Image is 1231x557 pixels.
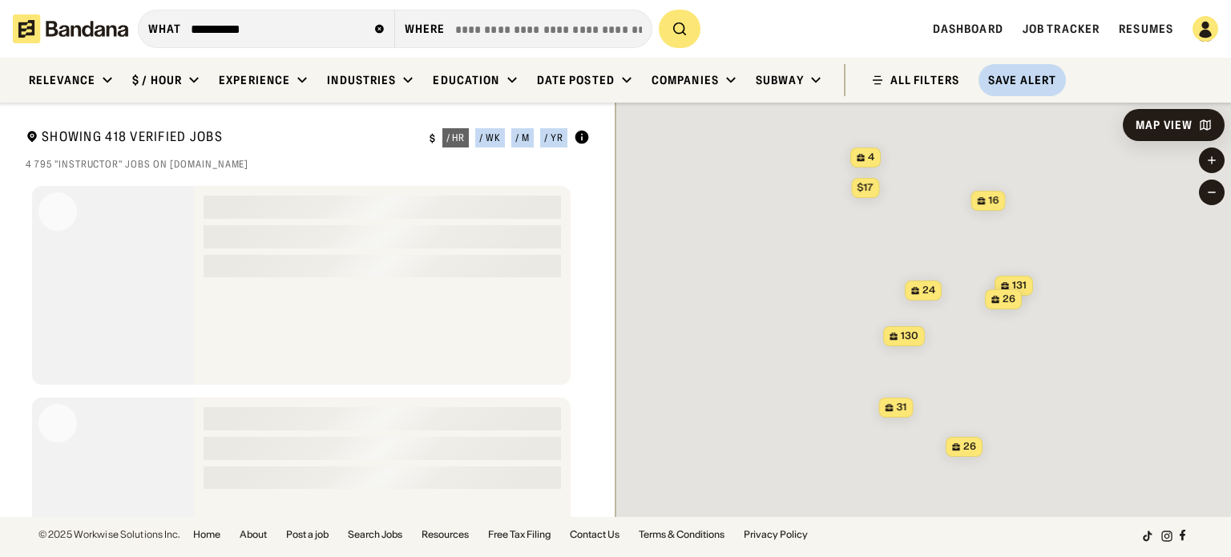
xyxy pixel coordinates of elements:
[933,22,1003,36] a: Dashboard
[29,73,95,87] div: Relevance
[26,128,417,148] div: Showing 418 Verified Jobs
[132,73,182,87] div: $ / hour
[193,530,220,539] a: Home
[433,73,499,87] div: Education
[858,181,874,193] span: $17
[901,329,918,343] span: 130
[286,530,329,539] a: Post a job
[922,284,935,297] span: 24
[488,530,551,539] a: Free Tax Filing
[1023,22,1100,36] a: Job Tracker
[756,73,804,87] div: Subway
[446,133,466,143] div: / hr
[744,530,808,539] a: Privacy Policy
[652,73,719,87] div: Companies
[897,401,907,414] span: 31
[240,530,267,539] a: About
[327,73,396,87] div: Industries
[989,194,999,208] span: 16
[988,73,1056,87] div: Save Alert
[479,133,501,143] div: / wk
[430,132,436,145] div: $
[544,133,563,143] div: / yr
[26,158,590,171] div: 4 795 "instructor" jobs on [DOMAIN_NAME]
[1136,119,1193,131] div: Map View
[405,22,446,36] div: Where
[26,180,590,517] div: grid
[422,530,469,539] a: Resources
[348,530,402,539] a: Search Jobs
[38,530,180,539] div: © 2025 Workwise Solutions Inc.
[639,530,724,539] a: Terms & Conditions
[1012,279,1027,293] span: 131
[1003,293,1015,306] span: 26
[890,75,959,86] div: ALL FILTERS
[515,133,530,143] div: / m
[537,73,615,87] div: Date Posted
[148,22,181,36] div: what
[570,530,620,539] a: Contact Us
[13,14,128,43] img: Bandana logotype
[868,151,874,164] span: 4
[219,73,290,87] div: Experience
[1119,22,1173,36] a: Resumes
[963,440,976,454] span: 26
